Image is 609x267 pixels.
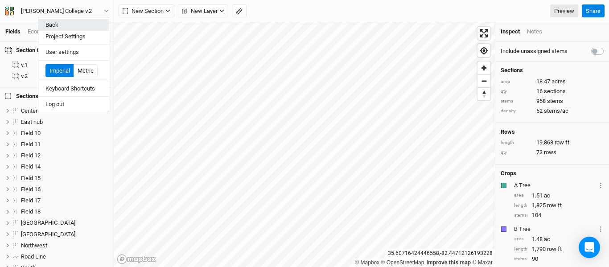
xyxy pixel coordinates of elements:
[514,192,527,199] div: area
[21,197,108,204] div: Field 17
[514,235,604,243] div: 1.48
[21,107,37,114] span: Center
[355,259,379,266] a: Mapbox
[232,4,247,18] button: Shortcut: M
[21,107,108,115] div: Center
[21,152,108,159] div: Field 12
[598,180,604,190] button: Crop Usage
[4,6,109,16] button: [PERSON_NAME] College v.2
[21,175,41,181] span: Field 15
[21,73,108,80] div: v.2
[21,7,92,16] div: [PERSON_NAME] College v.2
[21,175,108,182] div: Field 15
[21,242,108,249] div: Northwest
[547,97,563,105] span: stems
[21,7,92,16] div: Warren Wilson College v.2
[544,107,568,115] span: stems/ac
[501,140,532,146] div: length
[21,219,75,226] span: [GEOGRAPHIC_DATA]
[514,211,604,219] div: 104
[21,141,41,148] span: Field 11
[551,78,566,86] span: acres
[514,225,596,233] div: B Tree
[21,141,108,148] div: Field 11
[114,22,495,267] canvas: Map
[21,119,43,125] span: East nub
[544,148,556,156] span: rows
[21,208,41,215] span: Field 18
[38,99,109,110] button: Log out
[501,128,604,136] h4: Rows
[178,4,228,18] button: New Layer
[514,236,527,242] div: area
[477,62,490,74] button: Zoom in
[514,201,604,209] div: 1,825
[21,186,41,193] span: Field 16
[501,98,532,105] div: stems
[544,235,550,243] span: ac
[547,245,562,253] span: row ft
[501,88,532,95] div: qty
[21,130,41,136] span: Field 10
[21,231,108,238] div: North East
[514,246,527,253] div: length
[501,78,604,86] div: 18.47
[514,256,527,263] div: stems
[74,64,98,78] button: Metric
[21,219,108,226] div: North Center
[501,107,604,115] div: 52
[514,202,527,209] div: length
[21,253,108,260] div: Road Line
[555,139,569,147] span: row ft
[579,237,600,258] div: Open Intercom Messenger
[477,27,490,40] button: Enter fullscreen
[21,197,41,204] span: Field 17
[550,4,578,18] a: Preview
[21,163,108,170] div: Field 14
[501,97,604,105] div: 958
[38,19,109,31] button: Back
[21,62,108,69] div: v.1
[501,78,532,85] div: area
[477,44,490,57] span: Find my location
[501,108,532,115] div: density
[38,46,109,58] button: User settings
[501,149,532,156] div: qty
[477,74,490,87] button: Zoom out
[501,28,520,36] div: Inspect
[386,249,495,258] div: 35.60716424446558 , -82.44712126193228
[472,259,493,266] a: Maxar
[117,254,156,264] a: Mapbox logo
[45,64,74,78] button: Imperial
[21,163,41,170] span: Field 14
[21,253,46,260] span: Road Line
[38,31,109,42] button: Project Settings
[182,7,218,16] span: New Layer
[501,67,604,74] h4: Sections
[5,93,38,100] span: Sections
[119,4,174,18] button: New Section
[544,87,566,95] span: sections
[21,130,108,137] div: Field 10
[514,255,604,263] div: 90
[381,259,424,266] a: OpenStreetMap
[501,148,604,156] div: 73
[514,212,527,219] div: stems
[21,152,41,159] span: Field 12
[21,208,108,215] div: Field 18
[514,192,604,200] div: 1.51
[21,186,108,193] div: Field 16
[427,259,471,266] a: Improve this map
[38,83,109,94] button: Keyboard Shortcuts
[514,245,604,253] div: 1,790
[5,47,55,54] div: Section Groups
[21,242,47,249] span: Northwest
[501,139,604,147] div: 19,868
[5,28,21,35] a: Fields
[477,87,490,100] button: Reset bearing to north
[123,7,164,16] span: New Section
